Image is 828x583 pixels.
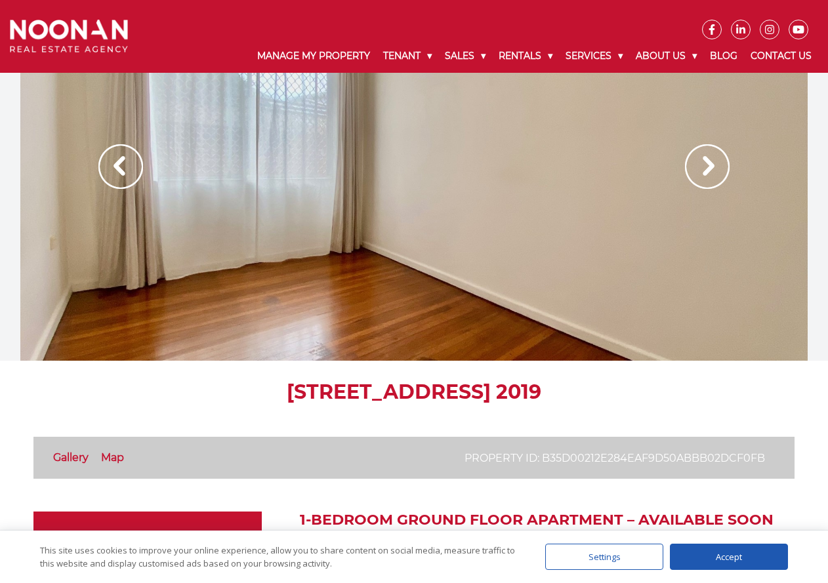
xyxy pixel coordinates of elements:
div: Accept [670,544,788,570]
a: Services [559,39,629,73]
img: Arrow slider [98,144,143,189]
div: This site uses cookies to improve your online experience, allow you to share content on social me... [40,544,519,570]
p: Property ID: b35d00212e284eaf9d50abbb02dcf0fb [465,450,765,466]
a: Sales [438,39,492,73]
a: Rentals [492,39,559,73]
img: Noonan Real Estate Agency [10,20,128,52]
div: Settings [545,544,663,570]
a: Manage My Property [251,39,377,73]
a: Tenant [377,39,438,73]
a: Contact Us [744,39,818,73]
img: Arrow slider [685,144,730,189]
a: Blog [703,39,744,73]
h1: [STREET_ADDRESS] 2019 [33,380,795,404]
h2: 1-Bedroom Ground Floor Apartment – Available Soon [300,512,795,529]
a: Map [101,451,124,464]
a: Gallery [53,451,89,464]
a: About Us [629,39,703,73]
